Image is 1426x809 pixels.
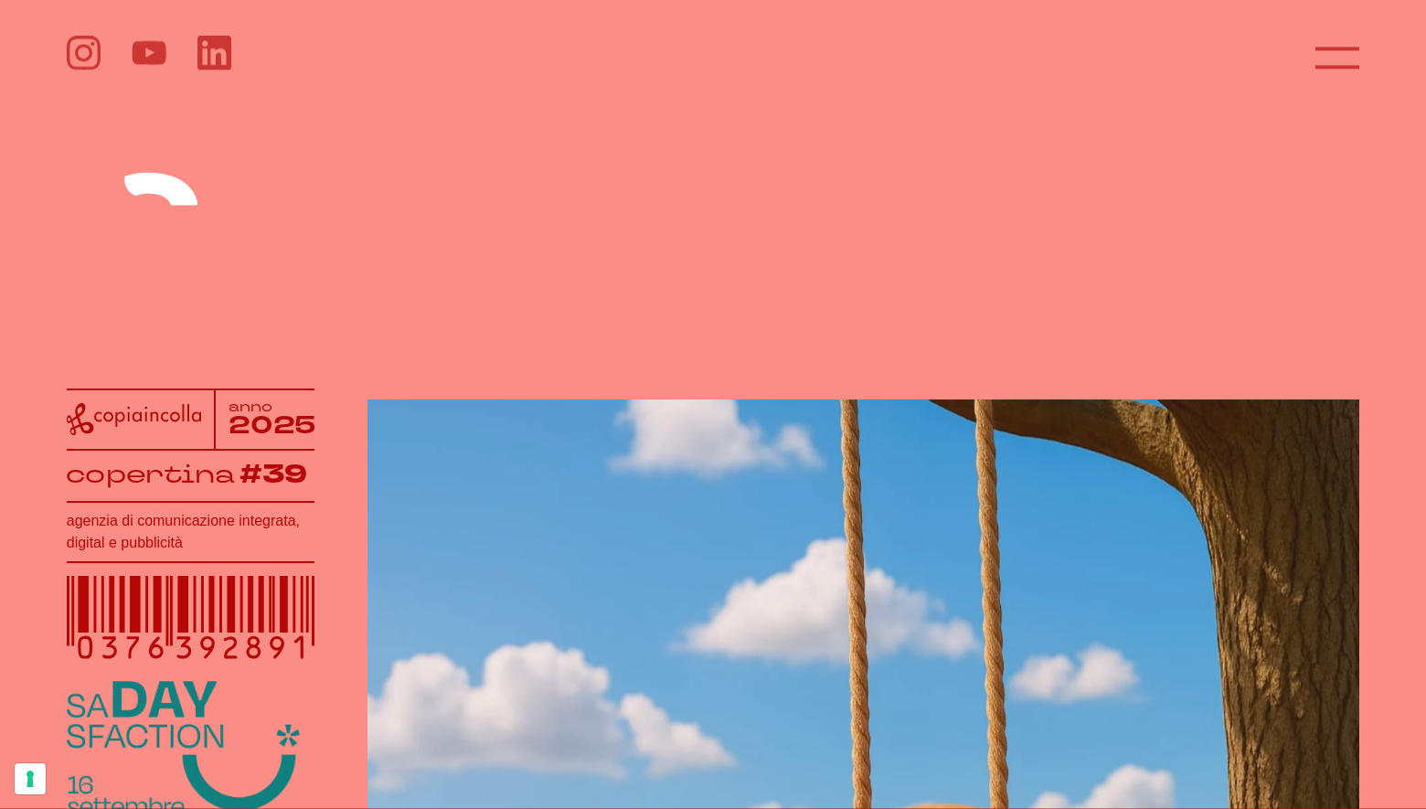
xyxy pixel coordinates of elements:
[228,410,315,443] tspan: 2025
[15,763,46,794] button: Le tue preferenze relative al consenso per le tecnologie di tracciamento
[67,510,314,554] h1: agenzia di comunicazione integrata, digital e pubblicità
[244,456,314,493] tspan: #39
[65,456,239,491] tspan: copertina
[228,398,271,416] tspan: anno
